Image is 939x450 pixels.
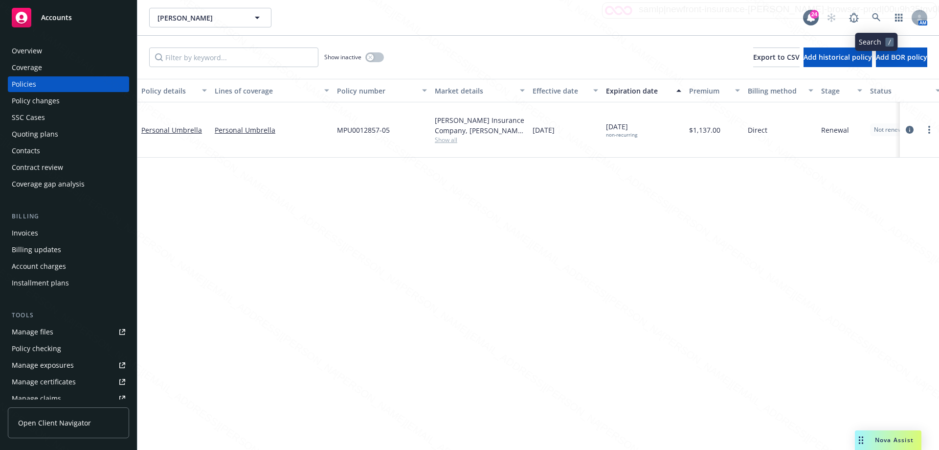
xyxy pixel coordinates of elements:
[12,160,63,175] div: Contract review
[817,79,866,102] button: Stage
[753,47,800,67] button: Export to CSV
[12,324,53,340] div: Manage files
[804,52,872,62] span: Add historical policy
[8,357,129,373] a: Manage exposures
[12,176,85,192] div: Coverage gap analysis
[435,86,514,96] div: Market details
[8,275,129,291] a: Installment plans
[337,86,416,96] div: Policy number
[157,13,242,23] span: [PERSON_NAME]
[12,93,60,109] div: Policy changes
[435,115,525,136] div: [PERSON_NAME] Insurance Company, [PERSON_NAME] Insurance
[12,126,58,142] div: Quoting plans
[8,143,129,159] a: Contacts
[606,121,637,138] span: [DATE]
[875,436,914,444] span: Nova Assist
[12,143,40,159] div: Contacts
[689,125,720,135] span: $1,137.00
[8,341,129,356] a: Policy checking
[8,391,129,406] a: Manage claims
[602,79,685,102] button: Expiration date
[606,132,637,138] div: non-recurring
[822,8,841,27] a: Start snowing
[753,52,800,62] span: Export to CSV
[748,125,767,135] span: Direct
[8,310,129,320] div: Tools
[8,60,129,75] a: Coverage
[18,418,91,428] span: Open Client Navigator
[12,242,61,258] div: Billing updates
[12,225,38,241] div: Invoices
[867,8,886,27] a: Search
[8,374,129,390] a: Manage certificates
[533,86,587,96] div: Effective date
[8,212,129,221] div: Billing
[12,275,69,291] div: Installment plans
[874,125,911,134] span: Not renewing
[137,79,211,102] button: Policy details
[685,79,744,102] button: Premium
[855,430,921,450] button: Nova Assist
[337,125,390,135] span: MPU0012857-05
[904,124,916,136] a: circleInformation
[855,430,867,450] div: Drag to move
[8,259,129,274] a: Account charges
[748,86,803,96] div: Billing method
[8,76,129,92] a: Policies
[12,110,45,125] div: SSC Cases
[12,60,42,75] div: Coverage
[149,47,318,67] input: Filter by keyword...
[689,86,729,96] div: Premium
[889,8,909,27] a: Switch app
[435,136,525,144] span: Show all
[744,79,817,102] button: Billing method
[149,8,271,27] button: [PERSON_NAME]
[8,43,129,59] a: Overview
[8,225,129,241] a: Invoices
[821,125,849,135] span: Renewal
[8,160,129,175] a: Contract review
[12,259,66,274] div: Account charges
[141,86,196,96] div: Policy details
[215,125,329,135] a: Personal Umbrella
[431,79,529,102] button: Market details
[844,8,864,27] a: Report a Bug
[810,10,819,19] div: 24
[876,47,927,67] button: Add BOR policy
[8,176,129,192] a: Coverage gap analysis
[12,391,61,406] div: Manage claims
[870,86,930,96] div: Status
[8,324,129,340] a: Manage files
[529,79,602,102] button: Effective date
[41,14,72,22] span: Accounts
[215,86,318,96] div: Lines of coverage
[8,126,129,142] a: Quoting plans
[606,86,671,96] div: Expiration date
[804,47,872,67] button: Add historical policy
[324,53,361,61] span: Show inactive
[211,79,333,102] button: Lines of coverage
[141,125,202,135] a: Personal Umbrella
[8,242,129,258] a: Billing updates
[333,79,431,102] button: Policy number
[12,341,61,356] div: Policy checking
[821,86,851,96] div: Stage
[8,93,129,109] a: Policy changes
[8,110,129,125] a: SSC Cases
[12,357,74,373] div: Manage exposures
[876,52,927,62] span: Add BOR policy
[12,374,76,390] div: Manage certificates
[8,4,129,31] a: Accounts
[12,43,42,59] div: Overview
[923,124,935,136] a: more
[533,125,555,135] span: [DATE]
[12,76,36,92] div: Policies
